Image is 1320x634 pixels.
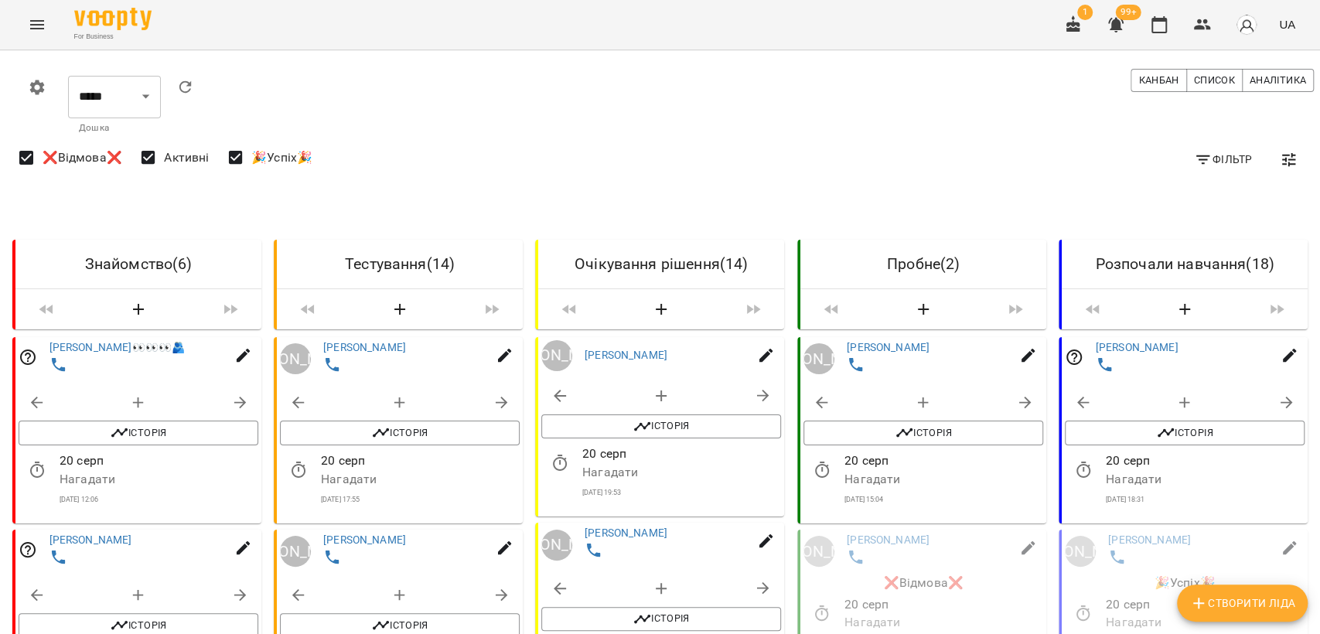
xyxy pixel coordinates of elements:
[1194,150,1252,169] span: Фільтр
[551,252,772,276] h6: Очікування рішення ( 14 )
[807,295,856,323] span: Пересунути лідів з колонки
[288,424,512,442] span: Історія
[280,343,311,374] div: Тетяна Лучка
[541,529,572,560] div: Інна Фортунатова
[206,295,255,323] span: Пересунути лідів з колонки
[1108,533,1191,546] a: [PERSON_NAME]
[74,32,152,42] span: For Business
[844,452,1043,470] p: 20 серп
[19,348,37,366] svg: Відповідальний співробітник не заданий
[582,445,781,463] p: 20 серп
[321,452,520,470] p: 20 серп
[862,295,984,323] button: Створити Ліда
[280,536,311,567] a: [PERSON_NAME]
[1273,10,1301,39] button: UA
[1065,536,1096,567] a: [PERSON_NAME]
[1106,452,1305,470] p: 20 серп
[803,536,834,567] div: Тетяна Лучка
[280,343,311,374] a: [PERSON_NAME]
[1250,72,1306,89] span: Аналітика
[1062,574,1308,592] p: 🎉Успіх🎉
[1095,341,1178,353] a: [PERSON_NAME]
[585,527,667,539] a: [PERSON_NAME]
[28,252,249,276] h6: Знайомство ( 6 )
[549,609,773,628] span: Історія
[1177,585,1308,622] button: Створити Ліда
[1106,595,1305,613] p: 20 серп
[847,533,929,546] a: [PERSON_NAME]
[321,470,520,489] p: Нагадати
[1077,5,1093,20] span: 1
[19,540,37,559] svg: Відповідальний співробітник не заданий
[280,536,311,567] div: Тетяна Лучка
[582,463,781,482] p: Нагадати
[844,470,1043,489] p: Нагадати
[74,8,152,30] img: Voopty Logo
[1116,5,1141,20] span: 99+
[1236,14,1257,36] img: avatar_s.png
[541,414,781,438] button: Історія
[1189,594,1295,612] span: Створити Ліда
[582,487,781,498] p: [DATE] 19:53
[60,494,258,505] p: [DATE] 12:06
[847,341,929,353] a: [PERSON_NAME]
[844,595,1043,613] p: 20 серп
[60,452,258,470] p: 20 серп
[541,606,781,631] button: Історія
[49,533,132,546] a: [PERSON_NAME]
[844,613,1043,632] p: Нагадати
[549,417,773,435] span: Історія
[1242,69,1314,92] button: Аналітика
[800,574,1046,592] p: ❌Відмова❌
[19,6,56,43] button: Menu
[251,148,312,167] span: 🎉Успіх🎉
[164,148,209,167] span: Активні
[541,340,572,371] div: Інна Фортунатова
[1279,16,1295,32] span: UA
[323,533,406,546] a: [PERSON_NAME]
[323,341,406,353] a: [PERSON_NAME]
[289,252,510,276] h6: Тестування ( 14 )
[60,470,258,489] p: Нагадати
[1188,145,1258,173] button: Фільтр
[77,295,200,323] button: Створити Ліда
[1106,470,1305,489] p: Нагадати
[19,421,258,445] button: Історія
[26,424,251,442] span: Історія
[541,340,572,371] a: [PERSON_NAME]
[283,295,333,323] span: Пересунути лідів з колонки
[1068,295,1117,323] span: Пересунути лідів з колонки
[1252,295,1301,323] span: Пересунути лідів з колонки
[803,343,834,374] a: [PERSON_NAME]
[544,295,594,323] span: Пересунути лідів з колонки
[1065,421,1305,445] button: Історія
[1074,252,1295,276] h6: Розпочали навчання ( 18 )
[1124,295,1246,323] button: Створити Ліда
[1138,72,1178,89] span: Канбан
[1131,69,1186,92] button: Канбан
[49,341,186,353] a: [PERSON_NAME]👀👀👀🫂
[803,421,1043,445] button: Історія
[79,121,150,136] p: Дошка
[1106,613,1305,632] p: Нагадати
[321,494,520,505] p: [DATE] 17:55
[1065,536,1096,567] div: Тетяна Лучка
[811,424,1035,442] span: Історія
[600,295,722,323] button: Створити Ліда
[585,349,667,361] a: [PERSON_NAME]
[803,343,834,374] div: Тетяна Лучка
[1065,348,1083,366] svg: Відповідальний співробітник не заданий
[1073,424,1297,442] span: Історія
[541,529,572,560] a: [PERSON_NAME]
[280,421,520,445] button: Історія
[991,295,1040,323] span: Пересунути лідів з колонки
[22,295,71,323] span: Пересунути лідів з колонки
[844,494,1043,505] p: [DATE] 15:04
[43,148,122,167] span: ❌Відмова❌
[813,252,1034,276] h6: Пробне ( 2 )
[729,295,779,323] span: Пересунути лідів з колонки
[1186,69,1243,92] button: Список
[803,536,834,567] a: [PERSON_NAME]
[1194,72,1235,89] span: Список
[1106,494,1305,505] p: [DATE] 18:31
